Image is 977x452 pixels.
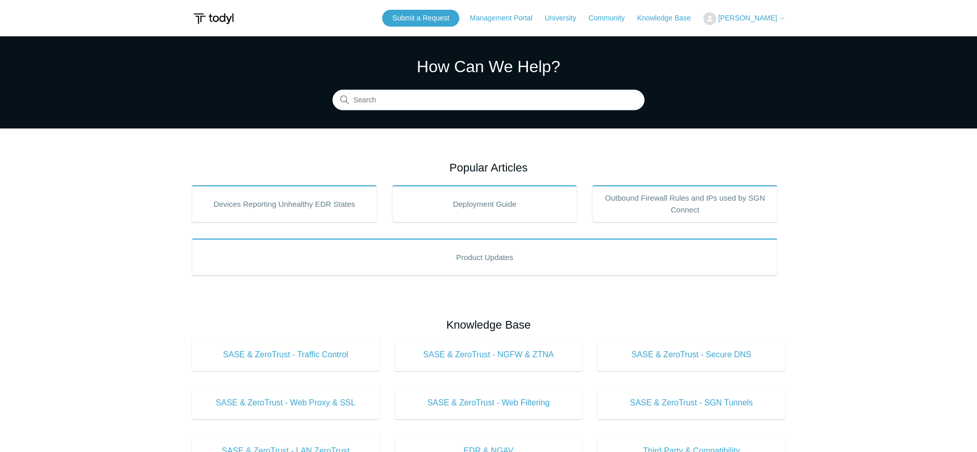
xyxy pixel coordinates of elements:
[589,13,635,24] a: Community
[207,349,364,361] span: SASE & ZeroTrust - Traffic Control
[192,9,235,28] img: Todyl Support Center Help Center home page
[410,397,567,409] span: SASE & ZeroTrust - Web Filtering
[332,54,645,79] h1: How Can We Help?
[382,10,459,27] a: Submit a Request
[192,159,785,176] h2: Popular Articles
[332,90,645,111] input: Search
[637,13,701,24] a: Knowledge Base
[718,14,777,22] span: [PERSON_NAME]
[207,397,364,409] span: SASE & ZeroTrust - Web Proxy & SSL
[192,316,785,333] h2: Knowledge Base
[395,386,583,419] a: SASE & ZeroTrust - Web Filtering
[395,338,583,371] a: SASE & ZeroTrust - NGFW & ZTNA
[597,338,785,371] a: SASE & ZeroTrust - Secure DNS
[192,185,377,222] a: Devices Reporting Unhealthy EDR States
[545,13,586,24] a: University
[392,185,578,222] a: Deployment Guide
[410,349,567,361] span: SASE & ZeroTrust - NGFW & ZTNA
[192,338,380,371] a: SASE & ZeroTrust - Traffic Control
[192,386,380,419] a: SASE & ZeroTrust - Web Proxy & SSL
[592,185,778,222] a: Outbound Firewall Rules and IPs used by SGN Connect
[703,12,785,25] button: [PERSON_NAME]
[470,13,543,24] a: Management Portal
[613,349,770,361] span: SASE & ZeroTrust - Secure DNS
[597,386,785,419] a: SASE & ZeroTrust - SGN Tunnels
[192,239,778,275] a: Product Updates
[613,397,770,409] span: SASE & ZeroTrust - SGN Tunnels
